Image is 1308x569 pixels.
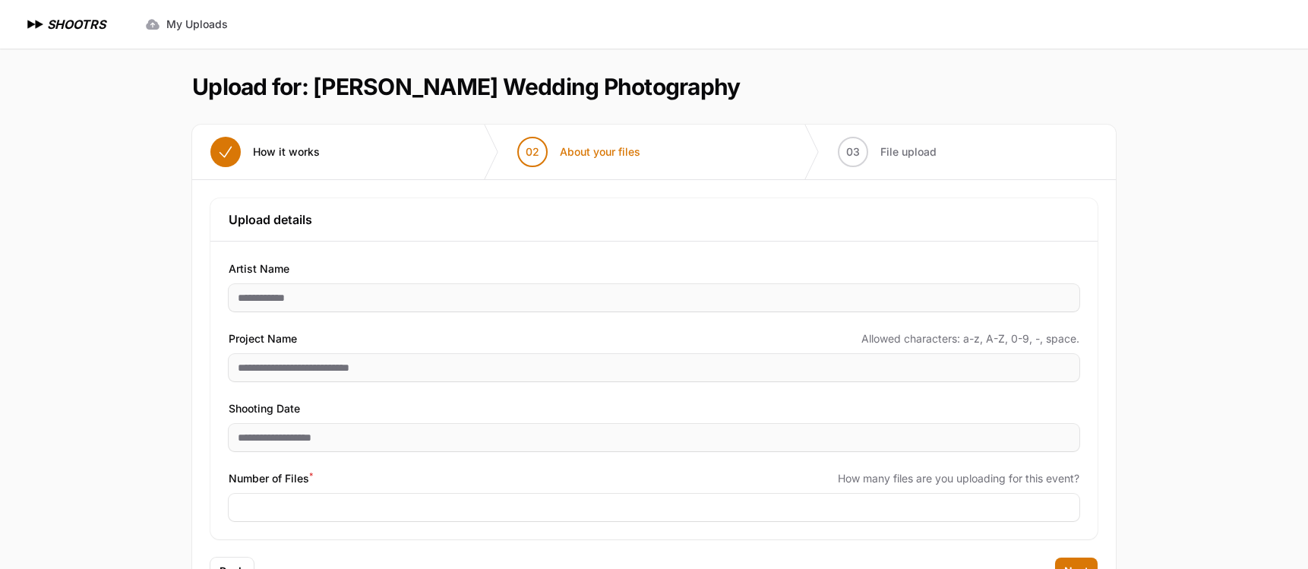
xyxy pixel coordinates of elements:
[861,331,1079,346] span: Allowed characters: a-z, A-Z, 0-9, -, space.
[229,469,313,488] span: Number of Files
[846,144,860,160] span: 03
[560,144,640,160] span: About your files
[253,144,320,160] span: How it works
[229,400,300,418] span: Shooting Date
[820,125,955,179] button: 03 File upload
[24,15,47,33] img: SHOOTRS
[526,144,539,160] span: 02
[166,17,228,32] span: My Uploads
[229,210,1079,229] h3: Upload details
[229,260,289,278] span: Artist Name
[24,15,106,33] a: SHOOTRS SHOOTRS
[499,125,659,179] button: 02 About your files
[192,73,740,100] h1: Upload for: [PERSON_NAME] Wedding Photography
[136,11,237,38] a: My Uploads
[880,144,937,160] span: File upload
[838,471,1079,486] span: How many files are you uploading for this event?
[47,15,106,33] h1: SHOOTRS
[229,330,297,348] span: Project Name
[192,125,338,179] button: How it works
